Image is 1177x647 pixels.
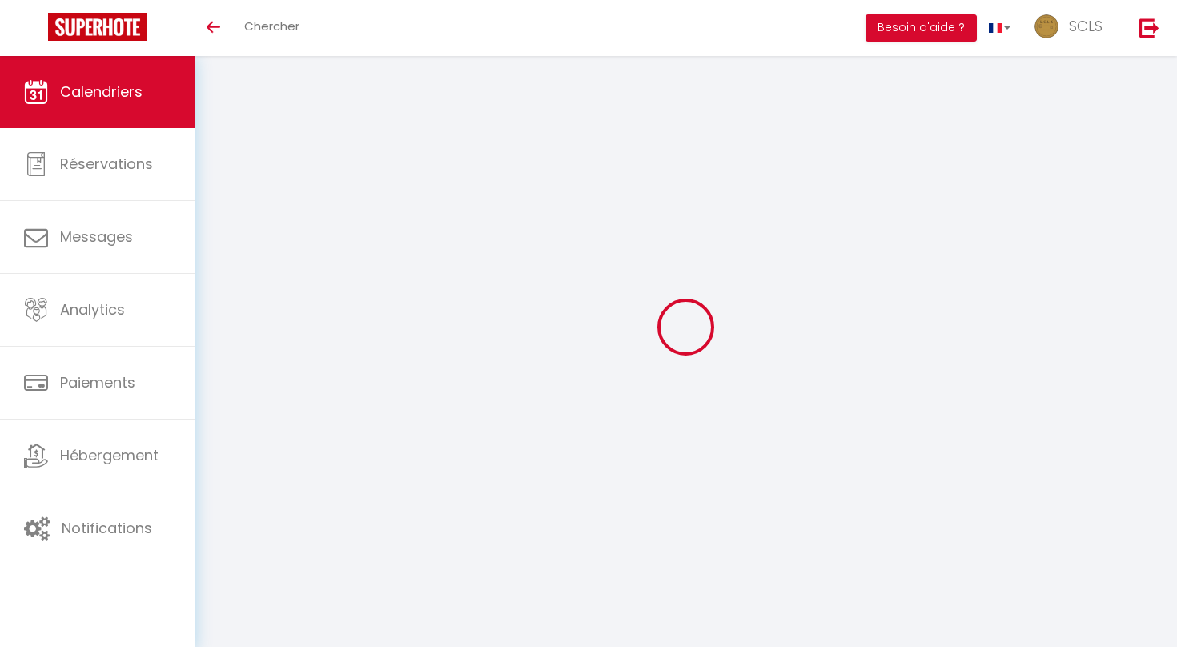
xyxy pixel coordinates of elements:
img: logout [1139,18,1159,38]
img: ... [1034,14,1058,38]
iframe: Chat [1109,575,1165,635]
span: Chercher [244,18,299,34]
img: Super Booking [48,13,147,41]
button: Besoin d'aide ? [866,14,977,42]
span: Notifications [62,518,152,538]
span: Messages [60,227,133,247]
span: Calendriers [60,82,143,102]
span: Analytics [60,299,125,319]
span: SCLS [1069,16,1103,36]
span: Paiements [60,372,135,392]
span: Réservations [60,154,153,174]
span: Hébergement [60,445,159,465]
